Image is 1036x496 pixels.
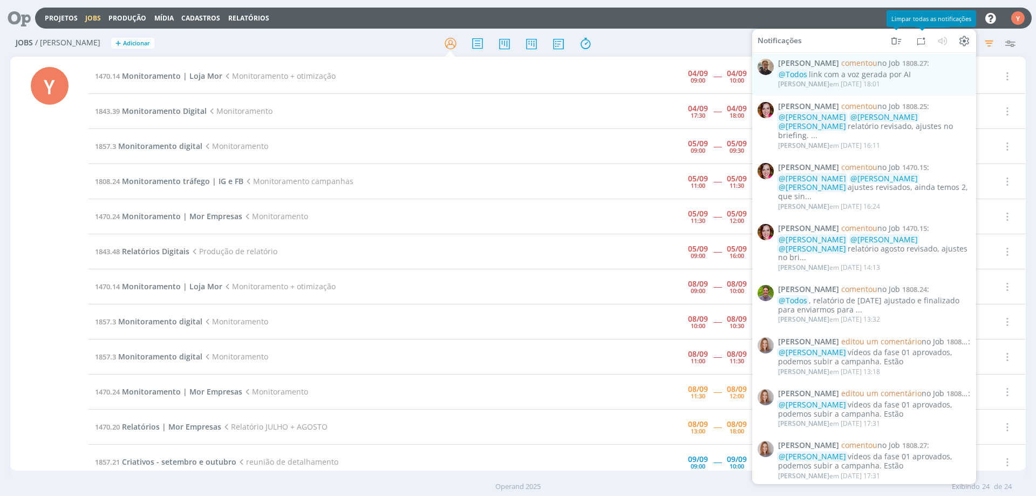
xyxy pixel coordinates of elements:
a: 1470.24Monitoramento | Mor Empresas [95,211,242,221]
span: 1470.15 [902,162,927,172]
div: em [DATE] 16:11 [778,141,880,149]
span: Monitoramento Digital [122,106,207,116]
a: 1857.3Monitoramento digital [95,351,202,362]
span: 1470.20 [95,422,120,432]
span: [PERSON_NAME] [778,163,839,172]
span: @[PERSON_NAME] [779,112,846,122]
span: [PERSON_NAME] [778,315,829,324]
div: 04/09 [688,70,708,77]
span: @[PERSON_NAME] [779,347,846,357]
img: R [758,59,774,75]
div: 05/09 [727,245,747,253]
span: no Job [841,162,900,172]
div: em [DATE] 17:31 [778,420,880,427]
span: 1808.27 [902,440,927,450]
div: ajustes revisados, ainda temos 2, que sin... [778,174,970,201]
img: A [758,337,774,353]
span: Monitoramento | Loja Mor [122,281,222,291]
img: B [758,101,774,118]
span: Monitoramento | Loja Mor [122,71,222,81]
div: 05/09 [727,175,747,182]
span: 1808.27 [946,336,971,346]
span: [PERSON_NAME] [778,419,829,428]
span: @[PERSON_NAME] [779,451,846,461]
div: 10:00 [730,288,744,294]
div: 08/09 [688,420,708,428]
div: 08/09 [727,385,747,393]
span: 1857.3 [95,317,116,327]
div: 05/09 [727,210,747,218]
span: @[PERSON_NAME] [779,182,846,192]
span: ----- [713,211,721,221]
a: 1857.3Monitoramento digital [95,316,202,327]
span: [PERSON_NAME] [778,79,829,89]
a: Produção [108,13,146,23]
button: Produção [105,14,149,23]
span: ----- [713,176,721,186]
div: 09:00 [691,77,705,83]
div: 11:00 [691,182,705,188]
span: : [778,59,970,68]
div: 10:00 [730,463,744,469]
div: vídeos da fase 01 aprovados, podemos subir a campanha. Estão [778,348,970,366]
span: : [778,285,970,294]
span: Relatórios | Mor Empresas [122,422,221,432]
span: Monitoramento tráfego | IG e FB [122,176,243,186]
span: [PERSON_NAME] [778,101,839,111]
span: ----- [713,71,721,81]
div: Y [1011,11,1025,25]
span: Notificações [758,36,802,45]
span: ----- [713,457,721,467]
span: 1470.14 [95,71,120,81]
div: relatório agosto revisado, ajustes no bri... [778,235,970,262]
div: 04/09 [727,70,747,77]
div: 09:30 [730,147,744,153]
span: : [778,337,970,346]
span: 1857.21 [95,457,120,467]
span: Jobs [16,38,33,47]
span: comentou [841,162,877,172]
span: no Job [841,284,900,294]
span: editou um comentário [841,388,922,398]
span: [PERSON_NAME] [778,389,839,398]
span: : [778,224,970,233]
span: reunião de detalhamento [236,457,338,467]
div: 05/09 [688,210,708,218]
span: @[PERSON_NAME] [779,173,846,183]
img: T [758,285,774,301]
span: Monitoramento | Mor Empresas [122,386,242,397]
span: @[PERSON_NAME] [779,399,846,409]
span: 1470.24 [95,387,120,397]
div: 04/09 [727,105,747,112]
div: 11:30 [691,393,705,399]
div: link com a voz gerada por AI [778,70,970,79]
span: @[PERSON_NAME] [779,234,846,244]
span: ----- [713,246,721,256]
span: [PERSON_NAME] [778,285,839,294]
a: 1857.3Monitoramento digital [95,141,202,151]
span: Monitoramento [202,141,268,151]
div: 11:30 [691,218,705,223]
span: Monitoramento digital [118,141,202,151]
span: ----- [713,141,721,151]
span: 1843.48 [95,247,120,256]
span: comentou [841,223,877,233]
span: @Todos [779,295,807,305]
span: [PERSON_NAME] [778,59,839,68]
span: @[PERSON_NAME] [850,234,918,244]
span: [PERSON_NAME] [778,337,839,346]
div: 08/09 [727,350,747,358]
span: ----- [713,422,721,432]
a: 1808.24Monitoramento tráfego | IG e FB [95,176,243,186]
a: 1470.24Monitoramento | Mor Empresas [95,386,242,397]
a: 1470.20Relatórios | Mor Empresas [95,422,221,432]
span: Monitoramento [207,106,272,116]
span: Produção de relatório [189,246,277,256]
span: 1857.3 [95,141,116,151]
div: em [DATE] 13:32 [778,316,880,323]
div: 11:30 [730,182,744,188]
span: [PERSON_NAME] [778,471,829,480]
button: Mídia [151,14,177,23]
span: : [778,101,970,111]
div: 08/09 [727,280,747,288]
